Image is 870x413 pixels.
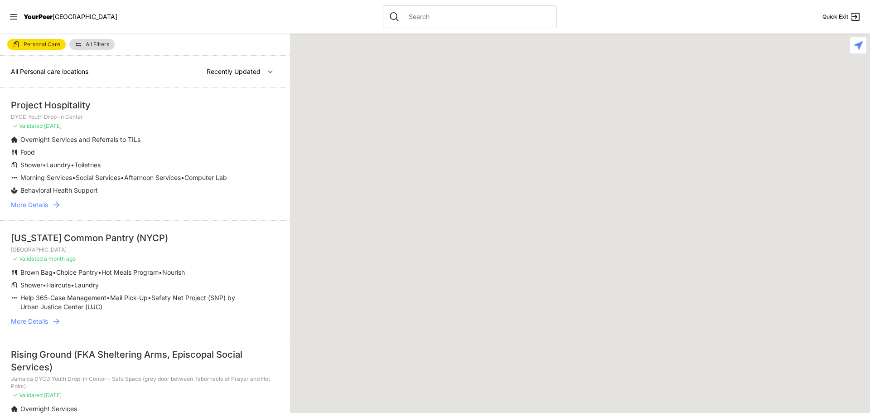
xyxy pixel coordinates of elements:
[43,281,46,289] span: •
[13,255,43,262] span: ✓ Validated
[44,392,62,398] span: [DATE]
[822,13,848,20] span: Quick Exit
[11,348,279,374] div: Rising Ground (FKA Sheltering Arms, Episcopal Social Services)
[11,232,279,244] div: [US_STATE] Common Pantry (NYCP)
[74,161,101,169] span: Toiletries
[11,317,48,326] span: More Details
[24,14,117,19] a: YourPeer[GEOGRAPHIC_DATA]
[822,11,861,22] a: Quick Exit
[20,186,98,194] span: Behavioral Health Support
[20,174,72,181] span: Morning Services
[11,317,279,326] a: More Details
[757,55,768,69] div: Living Room 24-Hour Drop-In Center
[403,12,551,21] input: Search
[601,81,613,96] div: Uptown/Harlem DYCD Youth Drop-in Center
[44,122,62,129] span: [DATE]
[110,294,148,301] span: Mail Pick-Up
[20,136,140,143] span: Overnight Services and Referrals to TILs
[46,281,71,289] span: Haircuts
[13,392,43,398] span: ✓ Validated
[11,200,48,209] span: More Details
[24,42,60,47] span: Personal Care
[72,174,76,181] span: •
[24,13,53,20] span: YourPeer
[44,255,76,262] span: a month ago
[98,268,101,276] span: •
[20,281,43,289] span: Shower
[86,42,109,47] span: All Filters
[71,281,74,289] span: •
[159,268,162,276] span: •
[663,59,674,73] div: Harm Reduction Center
[11,375,279,390] p: Jamaica DYCD Youth Drop-in Center - Safe Space (grey door between Tabernacle of Prayer and Hot Po...
[11,68,88,75] span: All Personal care locations
[600,129,612,143] div: Manhattan
[76,174,121,181] span: Social Services
[69,39,115,50] a: All Filters
[11,99,279,112] div: Project Hospitality
[20,161,43,169] span: Shower
[181,174,184,181] span: •
[121,174,124,181] span: •
[43,161,46,169] span: •
[106,294,110,301] span: •
[53,268,56,276] span: •
[7,39,66,50] a: Personal Care
[101,268,159,276] span: Hot Meals Program
[46,161,71,169] span: Laundry
[485,359,497,373] div: Harvey Milk High School
[20,268,53,276] span: Brown Bag
[11,113,279,121] p: DYCD Youth Drop-in Center
[53,13,117,20] span: [GEOGRAPHIC_DATA]
[162,268,185,276] span: Nourish
[11,246,279,253] p: [GEOGRAPHIC_DATA]
[148,294,151,301] span: •
[451,379,463,393] div: Main Location, SoHo, DYCD Youth Drop-in Center
[124,174,181,181] span: Afternoon Services
[20,405,77,413] span: Overnight Services
[20,148,35,156] span: Food
[11,200,279,209] a: More Details
[71,161,74,169] span: •
[184,174,227,181] span: Computer Lab
[20,294,106,301] span: Help 365-Case Management
[13,122,43,129] span: ✓ Validated
[56,268,98,276] span: Choice Pantry
[74,281,99,289] span: Laundry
